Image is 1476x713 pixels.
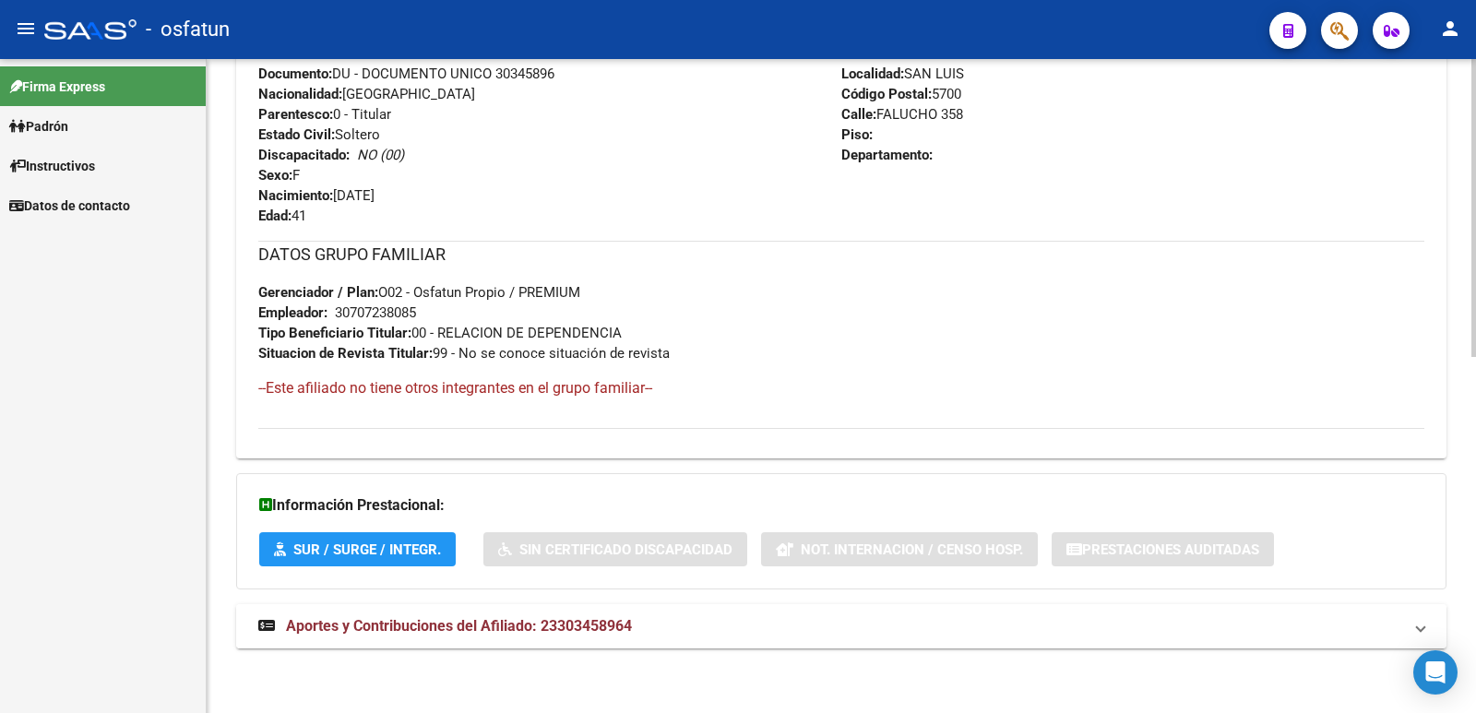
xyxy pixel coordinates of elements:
strong: Edad: [258,208,292,224]
span: F [258,167,300,184]
span: Prestaciones Auditadas [1082,541,1259,558]
span: FALUCHO 358 [841,106,963,123]
span: SUR / SURGE / INTEGR. [293,541,441,558]
button: SUR / SURGE / INTEGR. [259,532,456,566]
mat-expansion-panel-header: Aportes y Contribuciones del Afiliado: 23303458964 [236,604,1446,648]
span: [GEOGRAPHIC_DATA] [258,86,475,102]
strong: Situacion de Revista Titular: [258,345,433,362]
span: 41 [258,208,306,224]
h3: DATOS GRUPO FAMILIAR [258,242,1424,267]
span: Padrón [9,116,68,137]
span: [DATE] [258,187,375,204]
span: DU - DOCUMENTO UNICO 30345896 [258,65,554,82]
span: O02 - Osfatun Propio / PREMIUM [258,284,580,301]
strong: CUIL: [258,45,292,62]
strong: Localidad: [841,65,904,82]
span: Firma Express [9,77,105,97]
strong: Empleador: [258,304,327,321]
span: 99 - No se conoce situación de revista [258,345,670,362]
h3: Información Prestacional: [259,493,1423,518]
span: 5700 [841,86,961,102]
strong: Tipo Beneficiario Titular: [258,325,411,341]
span: SAN LUIS [841,65,964,82]
button: Prestaciones Auditadas [1052,532,1274,566]
h4: --Este afiliado no tiene otros integrantes en el grupo familiar-- [258,378,1424,398]
strong: Código Postal: [841,86,932,102]
strong: Sexo: [258,167,292,184]
strong: Provincia: [841,45,904,62]
div: Open Intercom Messenger [1413,650,1458,695]
strong: Parentesco: [258,106,333,123]
i: NO (00) [357,147,404,163]
strong: Calle: [841,106,876,123]
strong: Discapacitado: [258,147,350,163]
div: 30707238085 [335,303,416,323]
mat-icon: person [1439,18,1461,40]
strong: Nacimiento: [258,187,333,204]
strong: Departamento: [841,147,933,163]
strong: Documento: [258,65,332,82]
span: Soltero [258,126,380,143]
span: Instructivos [9,156,95,176]
span: Datos de contacto [9,196,130,216]
span: 0 - Titular [258,106,391,123]
span: Sin Certificado Discapacidad [519,541,732,558]
mat-icon: menu [15,18,37,40]
span: 00 - RELACION DE DEPENDENCIA [258,325,622,341]
button: Sin Certificado Discapacidad [483,532,747,566]
span: Not. Internacion / Censo Hosp. [801,541,1023,558]
span: San Luis [841,45,957,62]
strong: Piso: [841,126,873,143]
strong: Gerenciador / Plan: [258,284,378,301]
strong: Nacionalidad: [258,86,342,102]
span: Aportes y Contribuciones del Afiliado: 23303458964 [286,617,632,635]
span: - osfatun [146,9,230,50]
button: Not. Internacion / Censo Hosp. [761,532,1038,566]
span: 23303458964 [258,45,373,62]
strong: Estado Civil: [258,126,335,143]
